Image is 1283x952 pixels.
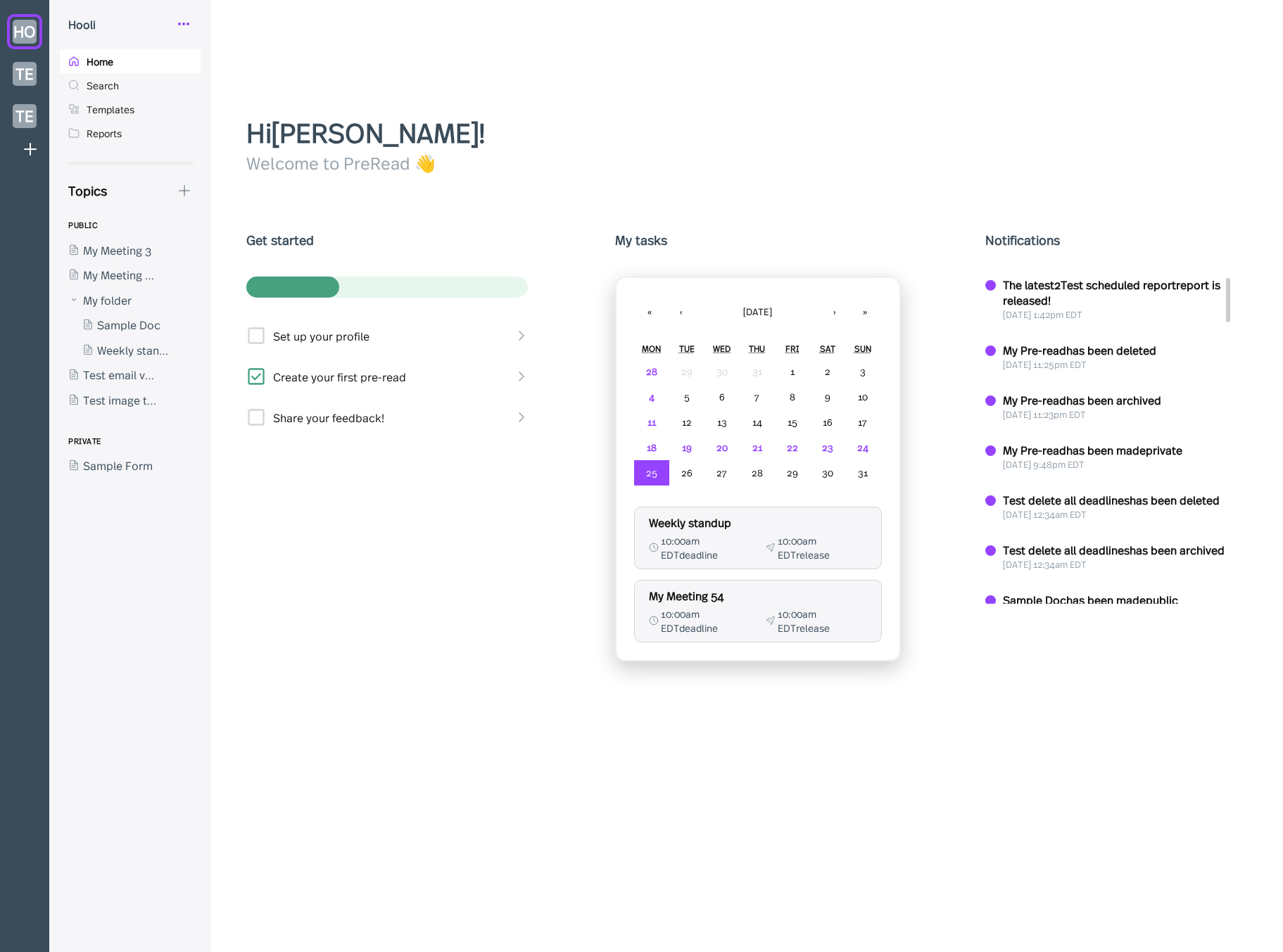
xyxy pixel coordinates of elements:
[684,390,690,403] abbr: August 5, 2025
[819,296,849,326] button: ›
[704,359,740,384] button: July 30, 2025
[679,343,695,354] abbr: Tuesday
[642,343,661,354] abbr: Monday
[13,20,37,44] div: HO
[7,56,42,91] a: TE
[778,607,867,635] div: 10:00am EDT release
[7,14,42,49] a: HO
[704,410,740,435] button: August 13, 2025
[669,435,704,460] button: August 19, 2025
[1003,357,1156,371] div: [DATE] 11:25 pm EDT
[60,182,107,199] div: Topics
[273,328,369,343] div: Set up your profile
[1003,307,1232,321] div: [DATE] 1:42 pm EDT
[716,466,727,479] abbr: August 27, 2025
[775,359,810,384] button: August 1, 2025
[775,410,810,435] button: August 15, 2025
[752,466,763,479] abbr: August 28, 2025
[810,359,845,384] button: August 2, 2025
[716,364,728,378] abbr: July 30, 2025
[820,343,835,354] abbr: Saturday
[669,384,704,410] button: August 5, 2025
[845,460,880,485] button: August 31, 2025
[87,127,122,139] div: Reports
[743,305,772,318] span: [DATE]
[754,390,759,403] abbr: August 7, 2025
[634,384,669,410] button: August 4, 2025
[13,104,37,128] div: TE
[682,415,692,429] abbr: August 12, 2025
[704,384,740,410] button: August 6, 2025
[822,440,833,454] abbr: August 23, 2025
[669,359,704,384] button: July 29, 2025
[13,62,37,86] div: TE
[787,466,798,479] abbr: August 29, 2025
[740,410,775,435] button: August 14, 2025
[985,277,1232,321] a: The latest2Test scheduled reportreport is released![DATE] 1:42pm EDT
[681,364,693,378] abbr: July 29, 2025
[704,435,740,460] button: August 20, 2025
[246,113,1258,151] div: Hi [PERSON_NAME] !
[634,410,669,435] button: August 11, 2025
[1003,507,1220,521] div: [DATE] 12:34 am EDT
[273,410,384,425] div: Share your feedback!
[740,460,775,485] button: August 28, 2025
[719,390,725,403] abbr: August 6, 2025
[1003,542,1225,557] div: Test delete all deadlines has been archived
[860,364,866,378] abbr: August 3, 2025
[634,296,665,326] button: «
[681,466,693,479] abbr: August 26, 2025
[87,55,113,68] div: Home
[246,231,531,248] div: Get started
[273,369,406,384] div: Create your first pre-read
[717,415,727,429] abbr: August 13, 2025
[665,296,696,326] button: ‹
[669,410,704,435] button: August 12, 2025
[1003,592,1178,607] div: Sample Doc has been made public
[713,343,731,354] abbr: Wednesday
[788,415,797,429] abbr: August 15, 2025
[845,384,880,410] button: August 10, 2025
[740,359,775,384] button: July 31, 2025
[849,296,880,326] button: »
[7,99,42,134] a: TE
[634,460,669,485] button: August 25, 2025
[845,435,880,460] button: August 24, 2025
[810,384,845,410] button: August 9, 2025
[634,435,669,460] button: August 18, 2025
[634,359,669,384] button: July 28, 2025
[246,151,1258,174] div: Welcome to PreRead 👋
[790,364,795,378] abbr: August 1, 2025
[682,440,692,454] abbr: August 19, 2025
[661,607,755,635] div: 10:00am EDT deadline
[669,460,704,485] button: August 26, 2025
[790,390,795,403] abbr: August 8, 2025
[716,440,728,454] abbr: August 20, 2025
[775,435,810,460] button: August 22, 2025
[845,359,880,384] button: August 3, 2025
[740,435,775,460] button: August 21, 2025
[647,440,657,454] abbr: August 18, 2025
[775,384,810,410] button: August 8, 2025
[1003,392,1161,407] div: My Pre-read has been archived
[1003,407,1161,421] div: [DATE] 11:23 pm EDT
[778,533,867,561] div: 10:00am EDT release
[858,466,868,479] abbr: August 31, 2025
[1003,277,1232,307] div: The latest 2Test scheduled report report is released!
[787,440,798,454] abbr: August 22, 2025
[646,364,657,378] abbr: July 28, 2025
[985,542,1225,571] a: Test delete all deadlineshas been archived[DATE] 12:34am EDT
[87,103,134,115] div: Templates
[985,592,1178,621] a: Sample Dochas been madepublic
[649,514,731,530] div: Weekly standup
[985,442,1182,471] a: My Pre-readhas been madeprivate[DATE] 9:48pm EDT
[823,415,833,429] abbr: August 16, 2025
[752,364,762,378] abbr: July 31, 2025
[825,364,830,378] abbr: August 2, 2025
[775,460,810,485] button: August 29, 2025
[740,384,775,410] button: August 7, 2025
[810,410,845,435] button: August 16, 2025
[810,460,845,485] button: August 30, 2025
[825,390,830,403] abbr: August 9, 2025
[845,410,880,435] button: August 17, 2025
